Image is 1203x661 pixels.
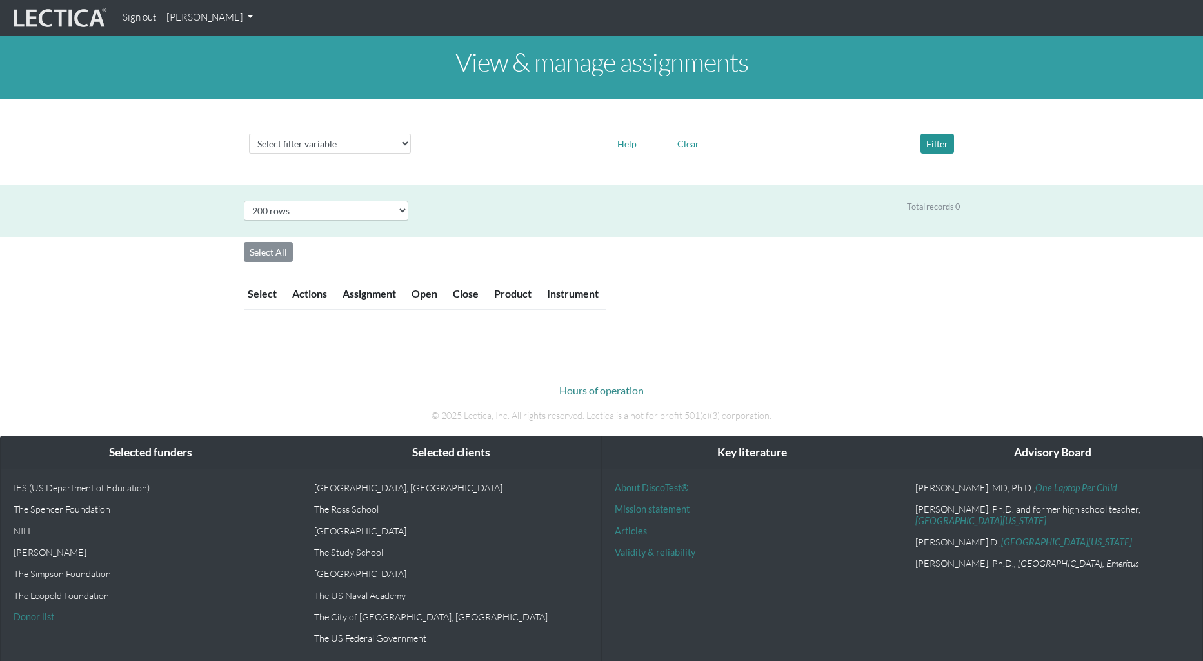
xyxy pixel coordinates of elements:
p: The Study School [314,547,588,558]
button: Filter [920,134,954,154]
th: Product [486,278,539,310]
p: [PERSON_NAME], MD, Ph.D., [915,482,1189,493]
p: [PERSON_NAME] [14,547,288,558]
a: Articles [615,525,647,536]
a: Help [611,136,642,148]
img: lecticalive [10,6,107,30]
a: [GEOGRAPHIC_DATA][US_STATE] [1001,536,1132,547]
div: Selected clients [301,436,601,469]
a: [GEOGRAPHIC_DATA][US_STATE] [915,515,1046,526]
button: Clear [671,134,705,154]
p: [PERSON_NAME].D., [915,536,1189,547]
a: About DiscoTest® [615,482,688,493]
th: Close [445,278,486,310]
a: Hours of operation [559,384,644,396]
div: Total records 0 [907,201,960,213]
p: [GEOGRAPHIC_DATA], [GEOGRAPHIC_DATA] [314,482,588,493]
div: Advisory Board [902,436,1202,469]
em: , [GEOGRAPHIC_DATA], Emeritus [1014,558,1139,569]
a: Mission statement [615,503,690,514]
a: Validity & reliability [615,547,695,558]
button: Select All [244,242,293,262]
p: NIH [14,525,288,536]
th: Select [244,278,284,310]
th: Assignment [335,278,404,310]
a: [PERSON_NAME] [161,5,258,30]
a: One Laptop Per Child [1035,482,1117,493]
div: Key literature [602,436,902,469]
a: Sign out [117,5,161,30]
p: [GEOGRAPHIC_DATA] [314,568,588,579]
p: The City of [GEOGRAPHIC_DATA], [GEOGRAPHIC_DATA] [314,611,588,622]
p: [PERSON_NAME], Ph.D. [915,558,1189,569]
th: Instrument [539,278,606,310]
button: Help [611,134,642,154]
p: The Leopold Foundation [14,590,288,601]
p: IES (US Department of Education) [14,482,288,493]
p: © 2025 Lectica, Inc. All rights reserved. Lectica is a not for profit 501(c)(3) corporation. [244,409,960,423]
p: [PERSON_NAME], Ph.D. and former high school teacher, [915,503,1189,526]
p: [GEOGRAPHIC_DATA] [314,525,588,536]
p: The Ross School [314,503,588,514]
p: The Spencer Foundation [14,503,288,514]
p: The US Naval Academy [314,590,588,601]
p: The Simpson Foundation [14,568,288,579]
th: Open [404,278,445,310]
p: The US Federal Government [314,633,588,644]
th: Actions [284,278,335,310]
a: Donor list [14,611,54,622]
div: Selected funders [1,436,301,469]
